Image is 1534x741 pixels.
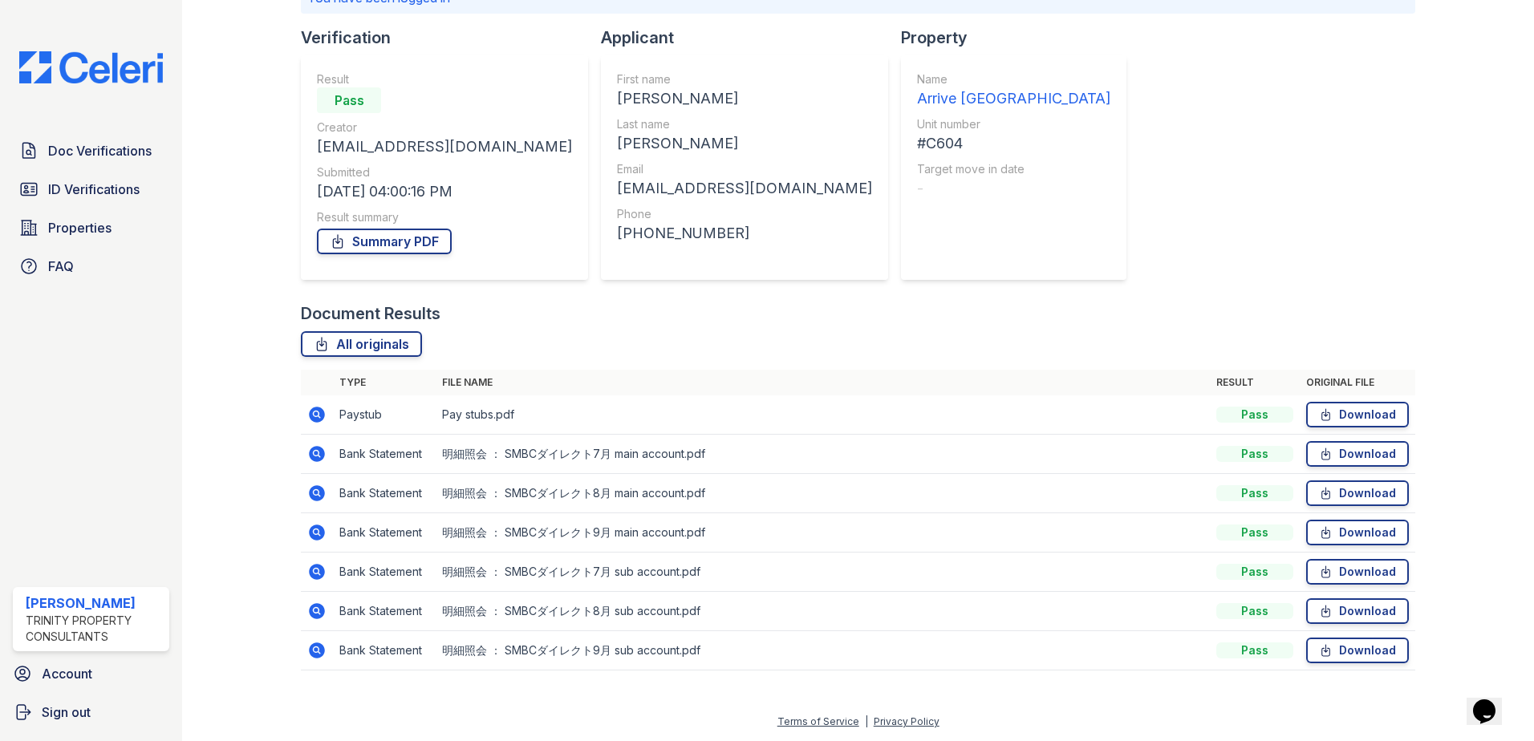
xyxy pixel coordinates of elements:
th: Result [1210,370,1300,395]
div: Pass [1216,642,1293,658]
div: Name [917,71,1110,87]
td: 明細照会 ： SMBCダイレクト7月 main account.pdf [436,435,1210,474]
a: Download [1306,441,1409,467]
div: [DATE] 04:00:16 PM [317,180,572,203]
div: [EMAIL_ADDRESS][DOMAIN_NAME] [617,177,872,200]
span: Doc Verifications [48,141,152,160]
div: [PERSON_NAME] [617,132,872,155]
div: Verification [301,26,601,49]
div: Pass [1216,407,1293,423]
div: [PERSON_NAME] [617,87,872,110]
td: Bank Statement [333,435,436,474]
td: Bank Statement [333,592,436,631]
div: Document Results [301,302,440,325]
div: Pass [1216,485,1293,501]
a: ID Verifications [13,173,169,205]
div: Result [317,71,572,87]
div: Applicant [601,26,901,49]
td: Bank Statement [333,631,436,670]
div: Pass [1216,446,1293,462]
div: Trinity Property Consultants [26,613,163,645]
a: Download [1306,638,1409,663]
a: FAQ [13,250,169,282]
div: Property [901,26,1139,49]
a: Terms of Service [777,715,859,727]
div: First name [617,71,872,87]
a: Download [1306,598,1409,624]
td: Bank Statement [333,553,436,592]
span: Properties [48,218,112,237]
th: Original file [1300,370,1415,395]
a: Privacy Policy [874,715,939,727]
td: 明細照会 ： SMBCダイレクト8月 sub account.pdf [436,592,1210,631]
a: Sign out [6,696,176,728]
td: 明細照会 ： SMBCダイレクト7月 sub account.pdf [436,553,1210,592]
span: Account [42,664,92,683]
span: Sign out [42,703,91,722]
div: Target move in date [917,161,1110,177]
td: 明細照会 ： SMBCダイレクト8月 main account.pdf [436,474,1210,513]
img: CE_Logo_Blue-a8612792a0a2168367f1c8372b55b34899dd931a85d93a1a3d3e32e68fde9ad4.png [6,51,176,83]
span: ID Verifications [48,180,140,199]
div: Unit number [917,116,1110,132]
iframe: chat widget [1467,677,1518,725]
div: Pass [317,87,381,113]
div: - [917,177,1110,200]
a: All originals [301,331,422,357]
div: Pass [1216,564,1293,580]
a: Summary PDF [317,229,452,254]
div: #C604 [917,132,1110,155]
a: Properties [13,212,169,244]
a: Download [1306,520,1409,545]
div: Last name [617,116,872,132]
div: Submitted [317,164,572,180]
div: [PERSON_NAME] [26,593,163,613]
a: Download [1306,559,1409,585]
div: | [865,715,868,727]
a: Download [1306,480,1409,506]
div: Creator [317,119,572,136]
div: Arrive [GEOGRAPHIC_DATA] [917,87,1110,110]
div: [PHONE_NUMBER] [617,222,872,245]
div: Result summary [317,209,572,225]
div: Pass [1216,603,1293,619]
td: 明細照会 ： SMBCダイレクト9月 sub account.pdf [436,631,1210,670]
span: FAQ [48,257,74,276]
td: Paystub [333,395,436,435]
a: Account [6,658,176,690]
th: Type [333,370,436,395]
div: [EMAIL_ADDRESS][DOMAIN_NAME] [317,136,572,158]
div: Pass [1216,524,1293,541]
a: Doc Verifications [13,135,169,167]
th: File name [436,370,1210,395]
div: Phone [617,206,872,222]
td: Bank Statement [333,474,436,513]
div: Email [617,161,872,177]
a: Download [1306,402,1409,427]
td: Bank Statement [333,513,436,553]
a: Name Arrive [GEOGRAPHIC_DATA] [917,71,1110,110]
td: Pay stubs.pdf [436,395,1210,435]
td: 明細照会 ： SMBCダイレクト9月 main account.pdf [436,513,1210,553]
